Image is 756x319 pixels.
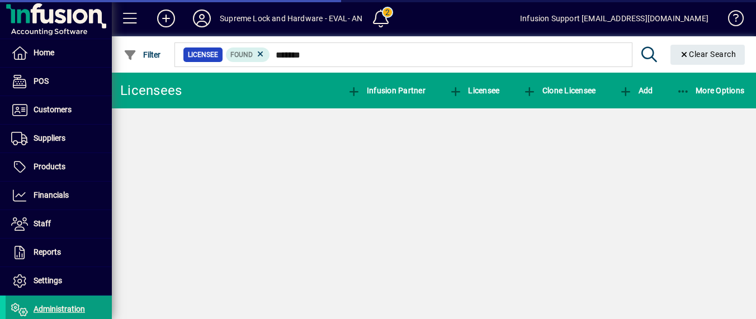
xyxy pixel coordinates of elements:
span: Financials [34,191,69,199]
span: Licensee [449,86,500,95]
span: Clone Licensee [523,86,596,95]
mat-chip: Found Status: Found [226,47,270,62]
button: Clear [670,45,745,65]
a: POS [6,68,112,96]
span: Add [619,86,653,95]
span: POS [34,77,49,85]
button: Profile [184,8,220,28]
span: Reports [34,247,61,256]
span: Clear Search [679,50,736,59]
span: Products [34,162,65,171]
button: Licensee [446,80,503,101]
span: Home [34,48,54,57]
span: Found [230,51,253,59]
button: Infusion Partner [344,80,428,101]
a: Reports [6,239,112,266]
span: More Options [677,86,745,95]
span: Staff [34,219,51,228]
a: Products [6,153,112,181]
div: Licensees [120,82,182,99]
button: Filter [121,45,164,65]
span: Filter [124,50,161,59]
a: Customers [6,96,112,124]
a: Home [6,39,112,67]
div: Infusion Support [EMAIL_ADDRESS][DOMAIN_NAME] [520,9,708,27]
span: Suppliers [34,134,65,142]
a: Financials [6,182,112,210]
span: Licensee [188,49,218,60]
span: Customers [34,105,72,114]
button: Add [148,8,184,28]
span: Infusion Partner [347,86,426,95]
a: Suppliers [6,125,112,153]
span: Administration [34,304,85,313]
button: Clone Licensee [520,80,598,101]
a: Settings [6,267,112,295]
button: More Options [674,80,748,101]
span: Settings [34,276,62,285]
a: Staff [6,210,112,238]
button: Add [616,80,655,101]
div: Supreme Lock and Hardware - EVAL- AN [220,9,362,27]
a: Knowledge Base [720,2,742,39]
